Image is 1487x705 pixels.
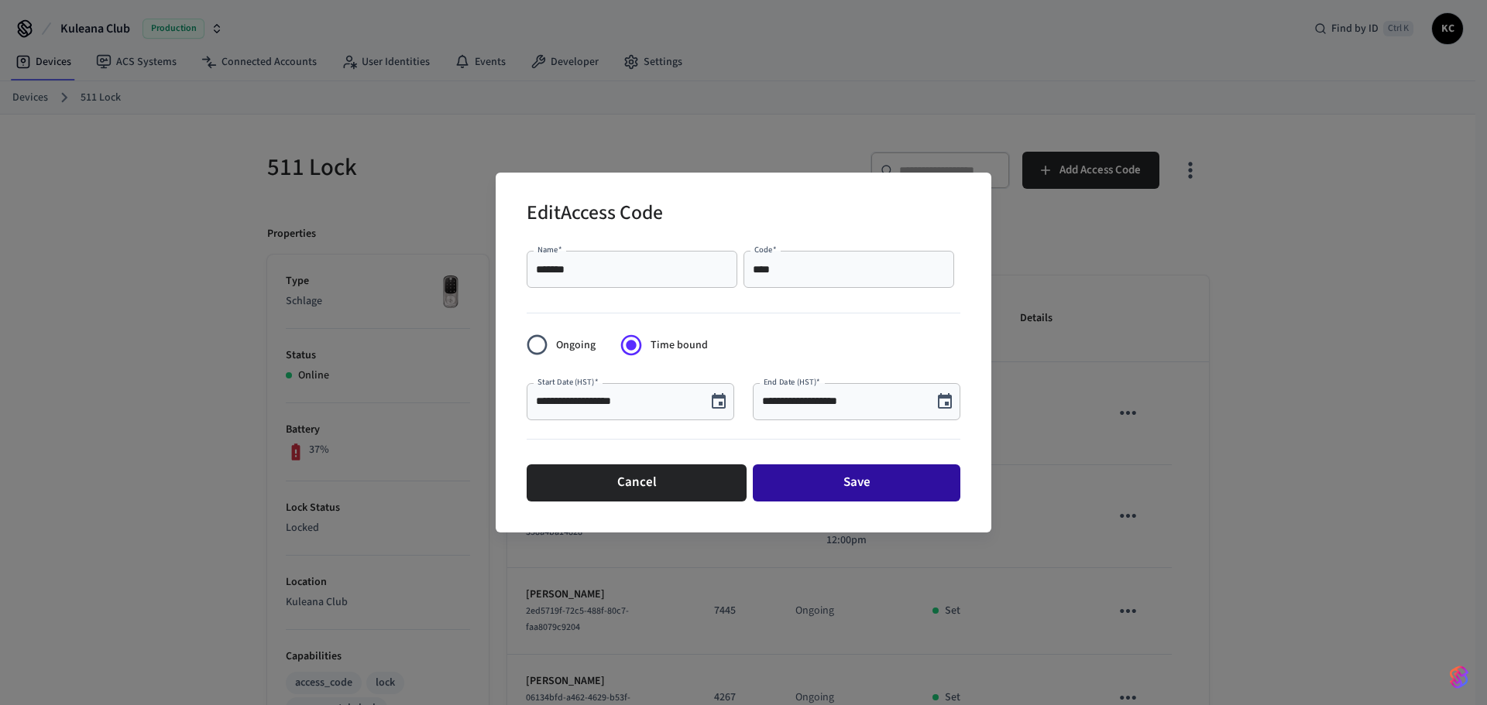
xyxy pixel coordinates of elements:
[764,376,820,388] label: End Date (HST)
[651,337,708,354] span: Time bound
[753,464,960,501] button: Save
[754,244,777,255] label: Code
[527,464,747,501] button: Cancel
[537,376,598,388] label: Start Date (HST)
[703,386,734,417] button: Choose date, selected date is Aug 29, 2025
[537,244,562,255] label: Name
[1450,665,1468,690] img: SeamLogoGradient.69752ec5.svg
[929,386,960,417] button: Choose date, selected date is Sep 5, 2025
[527,191,663,238] h2: Edit Access Code
[556,337,596,354] span: Ongoing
